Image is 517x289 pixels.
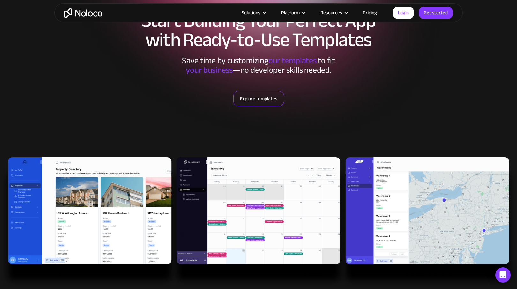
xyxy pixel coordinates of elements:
[242,9,260,17] div: Solutions
[163,56,354,75] div: Save time by customizing to fit ‍ —no developer skills needed.
[312,9,355,17] div: Resources
[64,8,102,18] a: home
[281,9,300,17] div: Platform
[273,9,312,17] div: Platform
[268,53,317,68] span: our templates
[419,7,453,19] a: Get started
[393,7,414,19] a: Login
[495,267,511,283] div: Open Intercom Messenger
[233,91,284,106] a: Explore templates
[234,9,273,17] div: Solutions
[320,9,342,17] div: Resources
[61,11,456,49] h1: Start Building Your Perfect App with Ready-to-Use Templates
[186,62,233,78] span: your business
[355,9,385,17] a: Pricing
